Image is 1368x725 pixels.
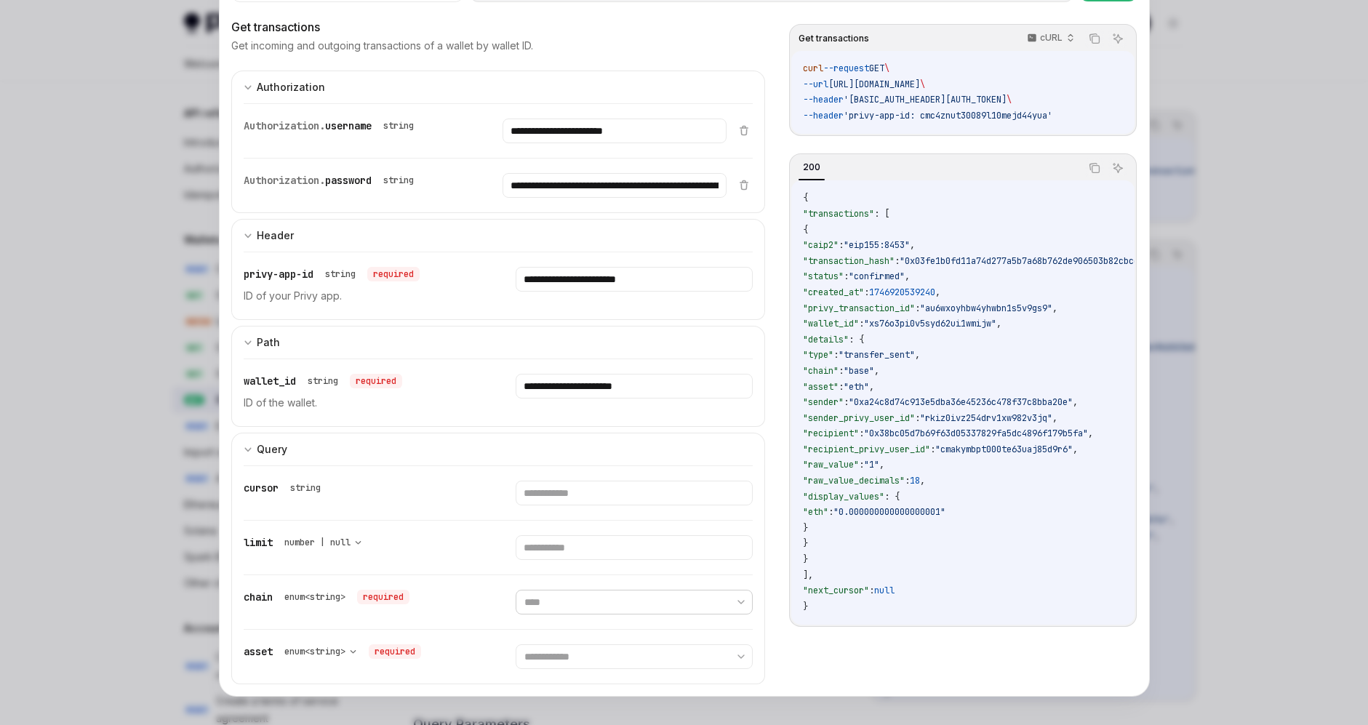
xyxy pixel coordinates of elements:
span: Authorization. [244,119,325,132]
span: , [879,459,884,470]
span: curl [803,63,823,74]
div: Header [257,227,294,244]
span: , [935,287,940,298]
span: : [859,318,864,329]
span: "status" [803,271,844,282]
span: : [905,475,910,486]
span: Authorization. [244,174,325,187]
span: : { [849,334,864,345]
span: , [915,349,920,361]
span: '[BASIC_AUTH_HEADER][AUTH_TOKEN] [844,94,1007,105]
p: Get incoming and outgoing transactions of a wallet by wallet ID. [231,39,533,53]
span: limit [244,536,273,549]
span: : [ [874,208,889,220]
span: --header [803,110,844,121]
span: , [910,239,915,251]
button: Ask AI [1108,159,1127,177]
button: Copy the contents from the code block [1085,159,1104,177]
div: chain [244,590,409,604]
span: } [803,522,808,534]
span: cursor [244,481,279,494]
span: "recipient" [803,428,859,439]
span: "sender_privy_user_id" [803,412,915,424]
span: : [859,459,864,470]
div: limit [244,535,368,550]
span: "privy_transaction_id" [803,303,915,314]
span: "raw_value" [803,459,859,470]
span: , [874,365,879,377]
button: Copy the contents from the code block [1085,29,1104,48]
span: password [325,174,372,187]
div: cursor [244,481,327,495]
span: \ [884,63,889,74]
span: "display_values" [803,491,884,502]
span: "chain" [803,365,839,377]
div: Query [257,441,287,458]
span: \ [1007,94,1012,105]
span: , [920,475,925,486]
span: : [839,381,844,393]
span: "created_at" [803,287,864,298]
span: : [833,349,839,361]
span: 1746920539240 [869,287,935,298]
span: "transfer_sent" [839,349,915,361]
span: "transactions" [803,208,874,220]
span: : [915,303,920,314]
div: 200 [799,159,825,176]
div: required [350,374,402,388]
span: "recipient_privy_user_id" [803,444,930,455]
button: expand input section [231,433,766,465]
span: "transaction_hash" [803,255,895,267]
span: : [915,412,920,424]
span: "raw_value_decimals" [803,475,905,486]
span: } [803,601,808,612]
span: } [803,537,808,549]
span: , [1088,428,1093,439]
span: "asset" [803,381,839,393]
span: GET [869,63,884,74]
div: string [383,120,414,132]
div: string [290,482,321,494]
span: { [803,192,808,204]
span: "0.000000000000000001" [833,506,945,518]
span: \ [920,79,925,90]
span: , [1073,444,1078,455]
span: "au6wxoyhbw4yhwbn1s5v9gs9" [920,303,1052,314]
span: , [1073,396,1078,408]
span: chain [244,590,273,604]
span: : [869,585,874,596]
span: "cmakymbpt000te63uaj85d9r6" [935,444,1073,455]
div: asset [244,644,421,659]
span: "sender" [803,396,844,408]
div: string [325,268,356,280]
span: username [325,119,372,132]
span: "eth" [803,506,828,518]
div: string [308,375,338,387]
span: "rkiz0ivz254drv1xw982v3jq" [920,412,1052,424]
span: "0xa24c8d74c913e5dba36e45236c478f37c8bba20e" [849,396,1073,408]
span: "wallet_id" [803,318,859,329]
span: "0x03fe1b0fd11a74d277a5b7a68b762de906503b82cbce2fc791250fd2b77cf137" [900,255,1246,267]
span: , [1052,303,1057,314]
span: "1" [864,459,879,470]
span: : { [884,491,900,502]
span: "base" [844,365,874,377]
div: required [367,267,420,281]
span: "0x38bc05d7b69f63d05337829fa5dc4896f179b5fa" [864,428,1088,439]
p: ID of the wallet. [244,394,481,412]
span: , [996,318,1001,329]
span: : [930,444,935,455]
span: --request [823,63,869,74]
span: : [864,287,869,298]
p: ID of your Privy app. [244,287,481,305]
span: "confirmed" [849,271,905,282]
span: , [869,381,874,393]
div: Authorization.username [244,119,420,133]
span: : [895,255,900,267]
span: : [844,396,849,408]
span: "type" [803,349,833,361]
span: privy-app-id [244,268,313,281]
span: null [874,585,895,596]
span: : [859,428,864,439]
div: wallet_id [244,374,402,388]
